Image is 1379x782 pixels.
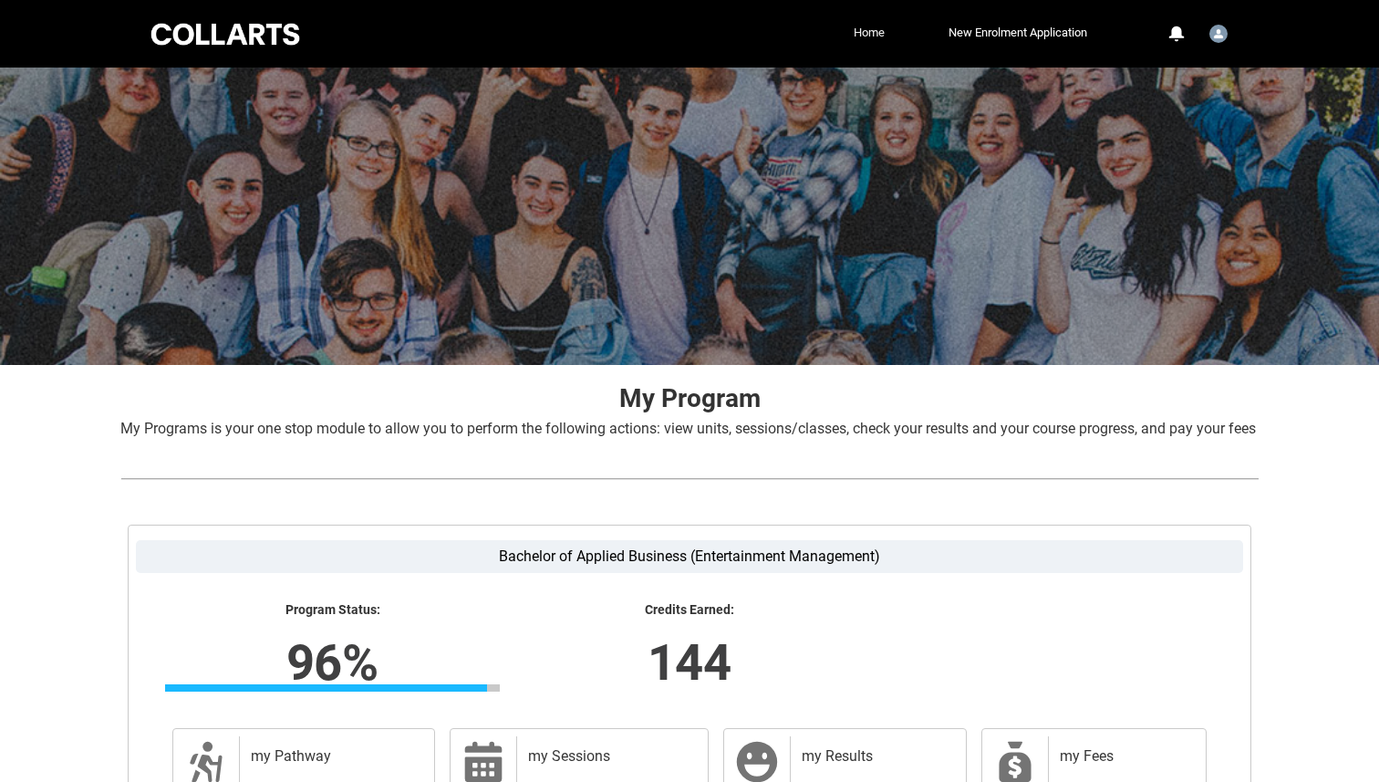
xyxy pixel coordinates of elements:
img: REDU_GREY_LINE [120,469,1259,488]
lightning-formatted-text: Program Status: [165,602,500,619]
lightning-formatted-number: 144 [405,625,974,700]
a: New Enrolment Application [944,19,1092,47]
lightning-formatted-text: Credits Earned: [522,602,856,619]
img: Student.bcalwell [1209,25,1228,43]
h2: my Fees [1060,747,1187,766]
h2: my Results [802,747,948,766]
h2: my Pathway [251,747,416,766]
a: Home [849,19,889,47]
strong: My Program [619,383,761,413]
label: Bachelor of Applied Business (Entertainment Management) [136,540,1243,573]
h2: my Sessions [528,747,689,766]
div: Progress Bar [165,684,500,692]
button: User Profile Student.bcalwell [1205,17,1232,47]
lightning-formatted-number: 96% [47,625,617,700]
span: My Programs is your one stop module to allow you to perform the following actions: view units, se... [120,420,1256,437]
